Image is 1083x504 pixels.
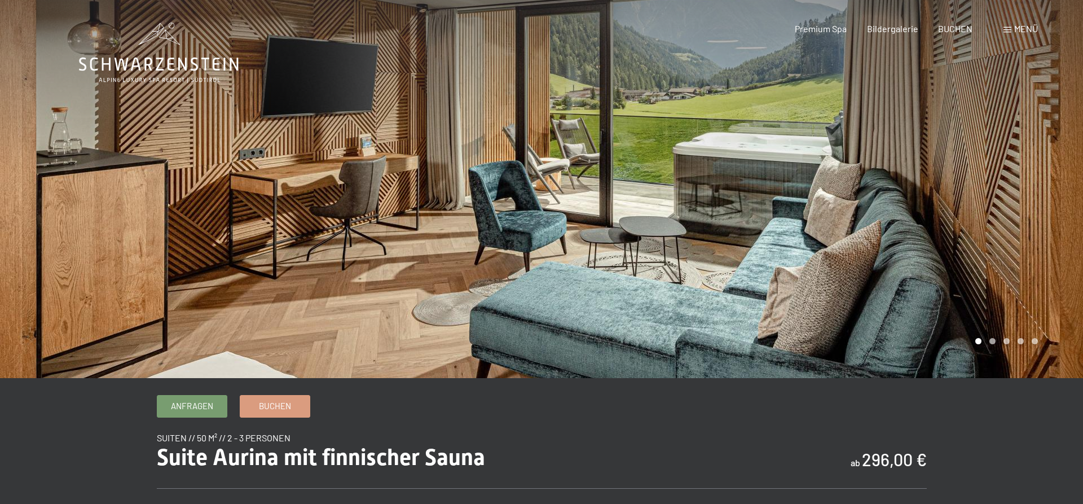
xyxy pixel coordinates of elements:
b: 296,00 € [862,449,927,470]
a: Premium Spa [795,23,847,34]
span: Buchen [259,400,291,412]
span: Menü [1014,23,1038,34]
a: Anfragen [157,396,227,417]
span: ab [851,457,860,468]
span: Suiten // 50 m² // 2 - 3 Personen [157,432,290,443]
span: Anfragen [171,400,213,412]
a: BUCHEN [938,23,972,34]
span: Suite Aurina mit finnischer Sauna [157,444,485,471]
a: Bildergalerie [867,23,918,34]
a: Buchen [240,396,310,417]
